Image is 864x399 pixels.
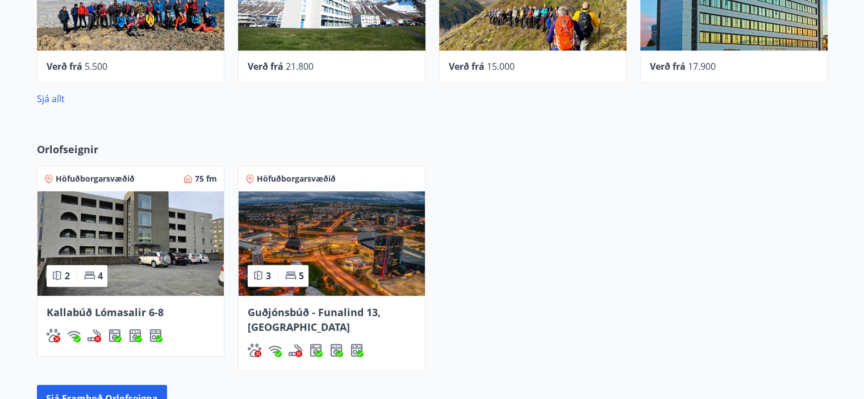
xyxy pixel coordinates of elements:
[449,60,485,73] span: Verð frá
[248,60,283,73] span: Verð frá
[67,329,81,342] div: Þráðlaust net
[650,60,686,73] span: Verð frá
[87,329,101,342] div: Reykingar / Vape
[268,343,282,357] div: Þráðlaust net
[47,60,82,73] span: Verð frá
[37,142,98,157] span: Orlofseignir
[85,60,107,73] span: 5.500
[108,329,122,342] img: Dl16BY4EX9PAW649lg1C3oBuIaAsR6QVDQBO2cTm.svg
[257,173,336,184] span: Höfuðborgarsvæðið
[329,343,343,357] img: hddCLTAnxqFUMr1fxmbGG8zWilo2syolR0f9UjPn.svg
[87,329,101,342] img: QNIUl6Cv9L9rHgMXwuzGLuiJOj7RKqxk9mBFPqjq.svg
[128,329,142,342] div: Þurrkari
[487,60,515,73] span: 15.000
[149,329,162,342] img: 7hj2GulIrg6h11dFIpsIzg8Ak2vZaScVwTihwv8g.svg
[47,329,60,342] img: pxcaIm5dSOV3FS4whs1soiYWTwFQvksT25a9J10C.svg
[286,60,314,73] span: 21.800
[289,343,302,357] img: QNIUl6Cv9L9rHgMXwuzGLuiJOj7RKqxk9mBFPqjq.svg
[329,343,343,357] div: Þurrkari
[309,343,323,357] img: Dl16BY4EX9PAW649lg1C3oBuIaAsR6QVDQBO2cTm.svg
[299,270,304,282] span: 5
[65,270,70,282] span: 2
[47,305,164,319] span: Kallabúð Lómasalir 6-8
[37,93,65,105] a: Sjá allt
[128,329,142,342] img: hddCLTAnxqFUMr1fxmbGG8zWilo2syolR0f9UjPn.svg
[268,343,282,357] img: HJRyFFsYp6qjeUYhR4dAD8CaCEsnIFYZ05miwXoh.svg
[688,60,716,73] span: 17.900
[108,329,122,342] div: Þvottavél
[56,173,135,184] span: Höfuðborgarsvæðið
[248,343,261,357] img: pxcaIm5dSOV3FS4whs1soiYWTwFQvksT25a9J10C.svg
[289,343,302,357] div: Reykingar / Vape
[266,270,271,282] span: 3
[37,191,224,296] img: Paella dish
[67,329,81,342] img: HJRyFFsYp6qjeUYhR4dAD8CaCEsnIFYZ05miwXoh.svg
[350,343,364,357] img: 7hj2GulIrg6h11dFIpsIzg8Ak2vZaScVwTihwv8g.svg
[47,329,60,342] div: Gæludýr
[98,270,103,282] span: 4
[239,191,425,296] img: Paella dish
[350,343,364,357] div: Uppþvottavél
[248,343,261,357] div: Gæludýr
[309,343,323,357] div: Þvottavél
[149,329,162,342] div: Uppþvottavél
[195,173,217,184] span: 75 fm
[248,305,381,334] span: Guðjónsbúð - Funalind 13, [GEOGRAPHIC_DATA]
